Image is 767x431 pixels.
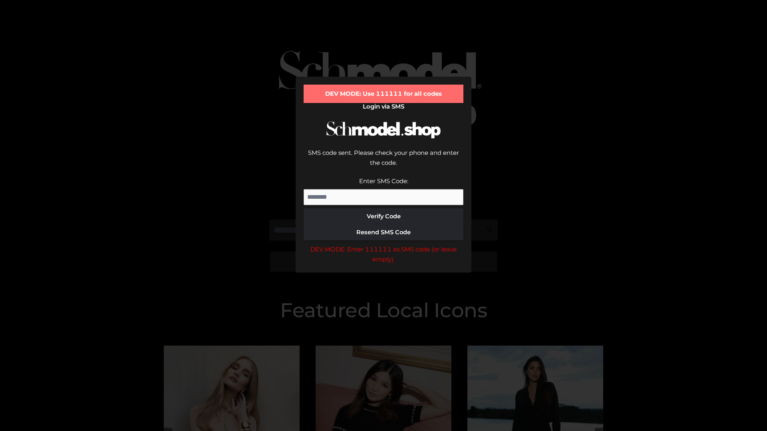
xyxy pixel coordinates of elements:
[304,244,463,265] div: DEV MODE: Enter 111111 as SMS code (or leave empty).
[304,103,463,110] h2: Login via SMS
[304,224,463,240] button: Resend SMS Code
[359,177,408,185] label: Enter SMS Code:
[304,85,463,103] div: DEV MODE: Use 111111 for all codes
[324,114,443,146] img: Schmodel Logo
[304,148,463,176] div: SMS code sent. Please check your phone and enter the code.
[304,208,463,224] button: Verify Code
